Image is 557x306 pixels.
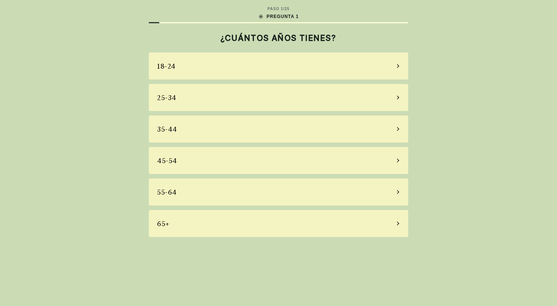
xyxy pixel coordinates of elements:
div: PASO 1 / 25 [268,6,290,12]
div: 35-44 [157,124,177,134]
h2: ¿CUÁNTOS AÑOS TIENES? [149,33,408,43]
div: 65+ [157,219,169,229]
div: 55-64 [157,187,177,197]
div: 45-54 [157,156,177,166]
div: PREGUNTA 1 [258,13,299,20]
div: 18-24 [157,61,176,71]
div: 25-34 [157,93,177,103]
